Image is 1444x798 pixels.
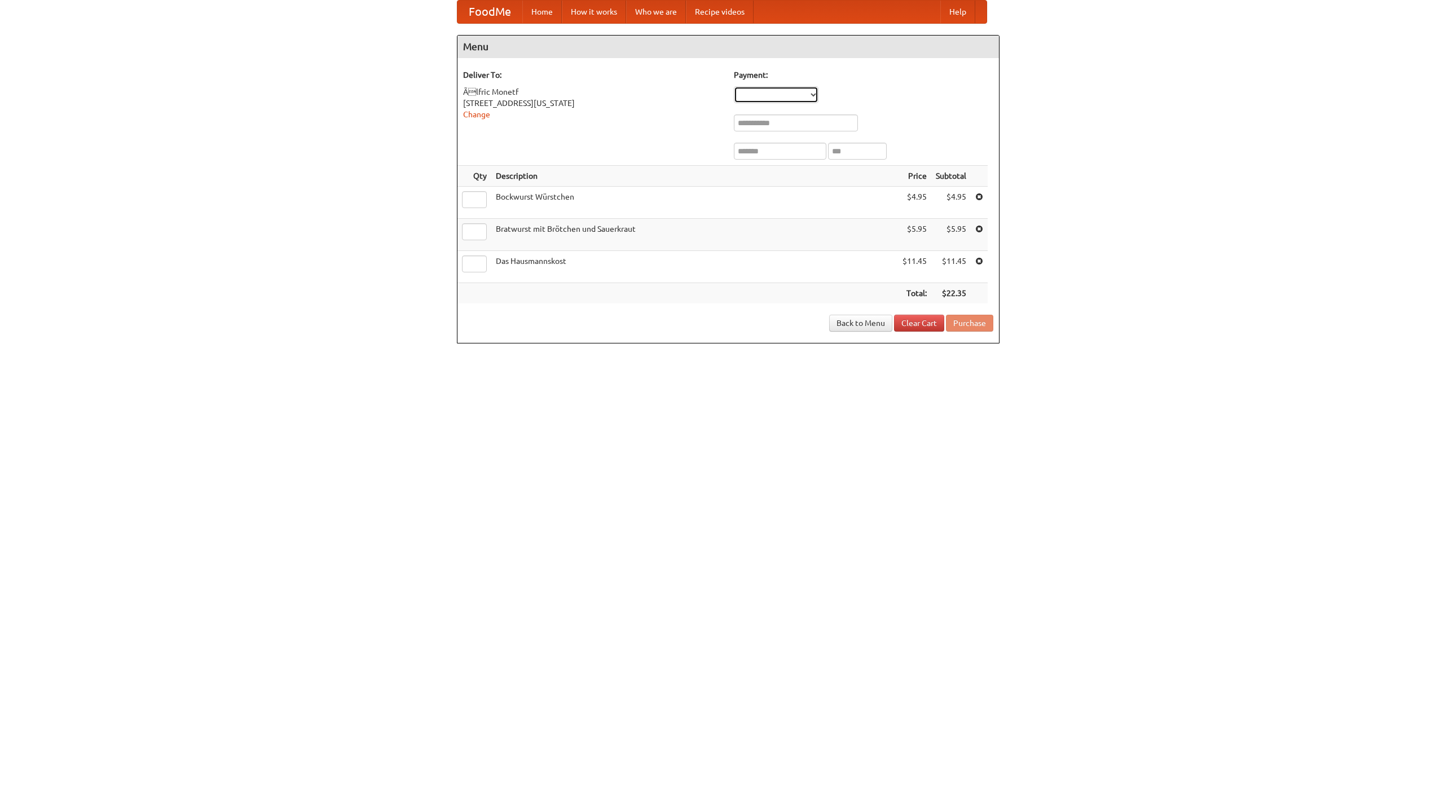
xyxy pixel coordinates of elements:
[562,1,626,23] a: How it works
[898,187,931,219] td: $4.95
[946,315,993,332] button: Purchase
[829,315,892,332] a: Back to Menu
[463,110,490,119] a: Change
[898,251,931,283] td: $11.45
[686,1,754,23] a: Recipe videos
[734,69,993,81] h5: Payment:
[522,1,562,23] a: Home
[463,98,723,109] div: [STREET_ADDRESS][US_STATE]
[940,1,975,23] a: Help
[898,283,931,304] th: Total:
[626,1,686,23] a: Who we are
[931,251,971,283] td: $11.45
[898,219,931,251] td: $5.95
[457,166,491,187] th: Qty
[457,1,522,23] a: FoodMe
[931,283,971,304] th: $22.35
[463,86,723,98] div: Ãlfric Monetf
[491,251,898,283] td: Das Hausmannskost
[931,219,971,251] td: $5.95
[463,69,723,81] h5: Deliver To:
[491,187,898,219] td: Bockwurst Würstchen
[931,187,971,219] td: $4.95
[894,315,944,332] a: Clear Cart
[457,36,999,58] h4: Menu
[491,219,898,251] td: Bratwurst mit Brötchen und Sauerkraut
[898,166,931,187] th: Price
[931,166,971,187] th: Subtotal
[491,166,898,187] th: Description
